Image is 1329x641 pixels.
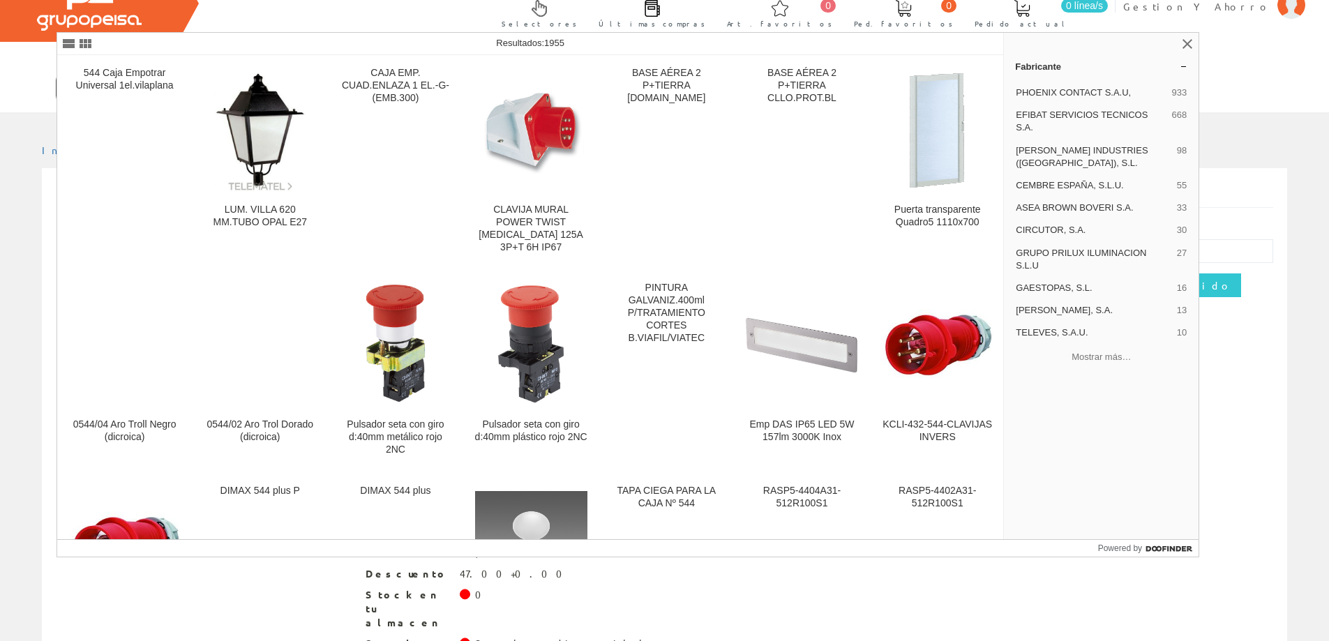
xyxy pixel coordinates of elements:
[975,17,1069,31] span: Pedido actual
[870,271,1005,472] a: KCLI-432-544-CLAVIJAS INVERS KCLI-432-544-CLAVIJAS INVERS
[599,56,734,270] a: BASE AÉREA 2 P+TIERRA [DOMAIN_NAME]
[494,282,568,407] img: Pulsador seta con giro d:40mm plástico rojo 2NC
[1177,202,1187,214] span: 33
[1016,326,1171,339] span: TELEVES, S.A.U.
[328,271,463,472] a: Pulsador seta con giro d:40mm metálico rojo 2NC Pulsador seta con giro d:40mm metálico rojo 2NC
[599,271,734,472] a: PINTURA GALVANIZ.400ml P/TRATAMIENTO CORTES B.VIAFIL/VIATEC
[746,67,858,105] div: BASE AÉREA 2 P+TIERRA CLLO.PROT.BL
[496,38,564,48] span: Resultados:
[42,144,101,156] a: Inicio
[1016,109,1166,134] span: EFIBAT SERVICIOS TECNICOS S.A.
[1016,86,1166,99] span: PHOENIX CONTACT S.A.U,
[339,485,451,497] div: DIMAX 544 plus
[366,588,449,630] span: Stock en tu almacen
[735,271,869,472] a: Emp DAS IP65 LED 5W 157lm 3000K Inox Emp DAS IP65 LED 5W 157lm 3000K Inox
[193,56,327,270] a: LUM. VILLA 620 MM.TUBO OPAL E27 LUM. VILLA 620 MM.TUBO OPAL E27
[1177,224,1187,236] span: 30
[881,289,993,401] img: KCLI-432-544-CLAVIJAS INVERS
[881,204,993,229] div: Puerta transparente Quadro5 1110x700
[735,56,869,270] a: BASE AÉREA 2 P+TIERRA CLLO.PROT.BL
[475,588,490,602] div: 0
[1004,55,1199,77] a: Fabricante
[1098,542,1142,555] span: Powered by
[610,485,723,510] div: TAPA CIEGA PARA LA CAJA Nº 544
[464,56,599,270] a: CLAVIJA MURAL POWER TWIST PCE 125A 3P+T 6H IP67 CLAVIJA MURAL POWER TWIST [MEDICAL_DATA] 125A 3P+...
[460,567,571,581] div: 47.00+0.00
[1177,304,1187,317] span: 13
[339,67,451,105] div: CAJA EMP. CUAD.ENLAZA 1 EL.-G- (EMB.300)
[1172,86,1187,99] span: 933
[746,317,858,372] img: Emp DAS IP65 LED 5W 157lm 3000K Inox
[1177,247,1187,272] span: 27
[204,204,316,229] div: LUM. VILLA 620 MM.TUBO OPAL E27
[908,69,967,191] img: Puerta transparente Quadro5 1110x700
[68,67,181,92] div: 544 Caja Empotrar Universal 1el.vilaplana
[475,73,587,186] img: CLAVIJA MURAL POWER TWIST PCE 125A 3P+T 6H IP67
[599,17,705,31] span: Últimas compras
[1177,326,1187,339] span: 10
[1177,282,1187,294] span: 16
[1016,247,1171,272] span: GRUPO PRILUX ILUMINACION S.L.U
[544,38,564,48] span: 1955
[328,56,463,270] a: CAJA EMP. CUAD.ENLAZA 1 EL.-G- (EMB.300)
[475,418,587,444] div: Pulsador seta con giro d:40mm plástico rojo 2NC
[727,17,832,31] span: Art. favoritos
[204,485,316,497] div: DIMAX 544 plus P
[475,491,587,603] img: Cúpula FLOOR 544
[1016,202,1171,214] span: ASEA BROWN BOVERI S.A.
[1016,179,1171,192] span: CEMBRE ESPAÑA, S.L.U.
[1009,345,1193,368] button: Mostrar más…
[1016,224,1171,236] span: CIRCUTOR, S.A.
[746,418,858,444] div: Emp DAS IP65 LED 5W 157lm 3000K Inox
[1016,144,1171,169] span: [PERSON_NAME] INDUSTRIES ([GEOGRAPHIC_DATA]), S.L.
[475,204,587,254] div: CLAVIJA MURAL POWER TWIST [MEDICAL_DATA] 125A 3P+T 6H IP67
[339,418,451,456] div: Pulsador seta con giro d:40mm metálico rojo 2NC
[881,418,993,444] div: KCLI-432-544-CLAVIJAS INVERS
[57,56,192,270] a: 544 Caja Empotrar Universal 1el.vilaplana
[68,418,181,444] div: 0544/04 Aro Troll Negro (dicroica)
[1172,109,1187,134] span: 668
[1098,540,1199,557] a: Powered by
[366,567,449,581] span: Descuento
[870,56,1005,270] a: Puerta transparente Quadro5 1110x700 Puerta transparente Quadro5 1110x700
[502,17,577,31] span: Selectores
[610,67,723,105] div: BASE AÉREA 2 P+TIERRA [DOMAIN_NAME]
[211,67,309,193] img: LUM. VILLA 620 MM.TUBO OPAL E27
[1016,282,1171,294] span: GAESTOPAS, S.L.
[360,282,431,407] img: Pulsador seta con giro d:40mm metálico rojo 2NC
[57,271,192,472] a: 0544/04 Aro Troll Negro (dicroica) 0544/04 Aro Troll Negro (dicroica)
[193,271,327,472] a: 0544/02 Aro Trol Dorado (dicroica) 0544/02 Aro Trol Dorado (dicroica)
[854,17,953,31] span: Ped. favoritos
[204,418,316,444] div: 0544/02 Aro Trol Dorado (dicroica)
[68,491,181,603] img: KCLI-416-544-CLAVIJAS.INVERSOR
[1177,144,1187,169] span: 98
[881,485,993,510] div: RASP5-4402A31-512R100S1
[610,282,723,345] div: PINTURA GALVANIZ.400ml P/TRATAMIENTO CORTES B.VIAFIL/VIATEC
[1177,179,1187,192] span: 55
[746,485,858,510] div: RASP5-4404A31-512R100S1
[1016,304,1171,317] span: [PERSON_NAME], S.A.
[464,271,599,472] a: Pulsador seta con giro d:40mm plástico rojo 2NC Pulsador seta con giro d:40mm plástico rojo 2NC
